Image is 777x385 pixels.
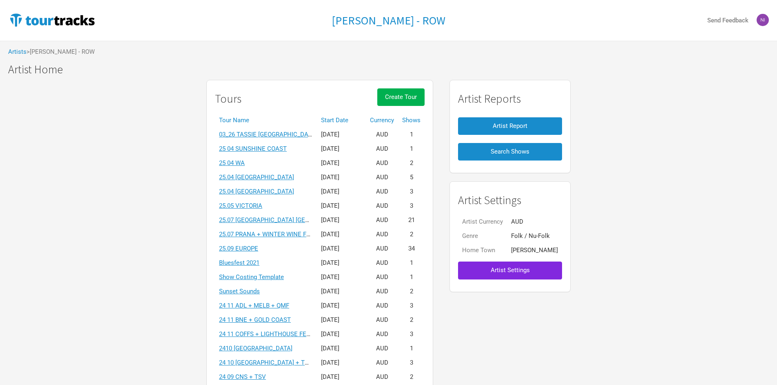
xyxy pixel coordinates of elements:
th: Start Date [317,113,366,128]
td: [DATE] [317,341,366,356]
a: 25.07 [GEOGRAPHIC_DATA] [GEOGRAPHIC_DATA] [219,216,354,224]
a: Search Shows [458,139,562,165]
a: 24 09 CNS + TSV [219,373,266,381]
td: AUD [366,313,398,327]
h1: Artist Home [8,63,777,76]
td: 2 [398,156,425,170]
td: AUD [366,299,398,313]
td: [DATE] [317,299,366,313]
a: Show Costing Template [219,273,284,281]
button: Artist Settings [458,262,562,279]
a: Artist Report [458,113,562,139]
h1: Tours [215,92,241,105]
td: [DATE] [317,356,366,370]
td: 3 [398,185,425,199]
td: [DATE] [317,270,366,284]
td: [DATE] [317,256,366,270]
td: 3 [398,199,425,213]
span: Artist Settings [491,266,530,274]
td: [DATE] [317,128,366,142]
td: AUD [366,199,398,213]
a: [PERSON_NAME] - ROW [332,14,445,27]
a: 25 04 SUNSHINE COAST [219,145,287,152]
span: > [PERSON_NAME] - ROW [27,49,95,55]
td: [DATE] [317,170,366,185]
th: Tour Name [215,113,317,128]
td: AUD [366,227,398,242]
a: 25.07 PRANA + WINTER WINE FEST [219,231,317,238]
td: Folk / Nu-Folk [507,229,562,243]
td: [DATE] [317,370,366,384]
a: 2410 [GEOGRAPHIC_DATA] [219,345,292,352]
a: 24 11 BNE + GOLD COAST [219,316,291,323]
td: [DATE] [317,156,366,170]
a: 03_26 TASSIE [GEOGRAPHIC_DATA] [219,131,317,138]
button: Artist Report [458,117,562,135]
td: 34 [398,242,425,256]
td: [DATE] [317,199,366,213]
td: 3 [398,327,425,341]
td: 3 [398,299,425,313]
a: 24 11 ADL + MELB + QMF [219,302,289,309]
a: Artists [8,48,27,55]
td: [DATE] [317,227,366,242]
td: 5 [398,170,425,185]
td: AUD [366,341,398,356]
td: 2 [398,284,425,299]
a: 25.05 VICTORIA [219,202,262,209]
td: 2 [398,313,425,327]
td: AUD [366,256,398,270]
td: [DATE] [317,142,366,156]
td: Home Town [458,243,507,257]
img: TourTracks [8,12,96,28]
button: Search Shows [458,143,562,161]
th: Currency [366,113,398,128]
a: Sunset Sounds [219,288,260,295]
td: AUD [366,370,398,384]
span: Create Tour [385,93,417,101]
td: [DATE] [317,185,366,199]
a: 25.04 [GEOGRAPHIC_DATA] [219,174,294,181]
td: AUD [366,327,398,341]
td: Genre [458,229,507,243]
td: AUD [366,170,398,185]
td: AUD [366,213,398,227]
img: Nicolas [757,14,769,26]
strong: Send Feedback [707,17,748,24]
a: 24 10 [GEOGRAPHIC_DATA] + THIRROUL + SYD [219,359,348,366]
span: Artist Report [493,122,527,130]
td: 1 [398,256,425,270]
td: [DATE] [317,242,366,256]
td: AUD [366,284,398,299]
td: AUD [366,156,398,170]
a: Bluesfest 2021 [219,259,259,266]
td: AUD [366,128,398,142]
td: [DATE] [317,313,366,327]
td: 1 [398,142,425,156]
td: [PERSON_NAME] [507,243,562,257]
th: Shows [398,113,425,128]
td: 1 [398,128,425,142]
a: 25.04 [GEOGRAPHIC_DATA] [219,188,294,195]
td: [DATE] [317,327,366,341]
td: 2 [398,227,425,242]
span: Search Shows [491,148,529,155]
td: [DATE] [317,284,366,299]
td: AUD [366,356,398,370]
a: 24 11 COFFS + LIGHTHOUSE FEST [219,330,314,338]
td: AUD [366,270,398,284]
a: Create Tour [377,88,425,113]
td: AUD [507,215,562,229]
td: AUD [366,185,398,199]
td: Artist Currency [458,215,507,229]
td: AUD [366,142,398,156]
h1: Artist Reports [458,92,562,105]
a: Artist Settings [458,257,562,283]
td: 3 [398,356,425,370]
td: 21 [398,213,425,227]
h1: [PERSON_NAME] - ROW [332,13,445,28]
td: 2 [398,370,425,384]
td: [DATE] [317,213,366,227]
h1: Artist Settings [458,194,562,207]
a: 25.09 EUROPE [219,245,258,252]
